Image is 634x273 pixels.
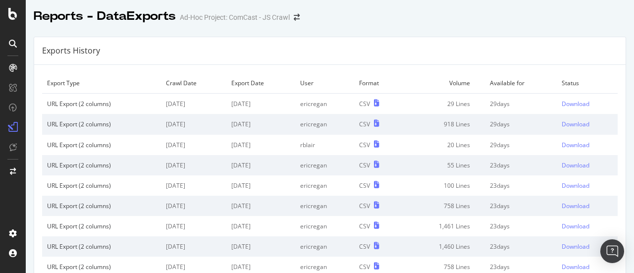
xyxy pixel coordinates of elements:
a: Download [562,100,613,108]
td: Status [557,73,618,94]
div: Download [562,161,589,169]
td: 29 days [485,94,557,114]
div: CSV [359,242,370,251]
div: Download [562,263,589,271]
td: Export Type [42,73,161,94]
div: CSV [359,263,370,271]
div: URL Export (2 columns) [47,141,156,149]
td: ericregan [295,175,354,196]
td: 100 Lines [403,175,485,196]
a: Download [562,263,613,271]
td: User [295,73,354,94]
td: 55 Lines [403,155,485,175]
td: 23 days [485,216,557,236]
td: 23 days [485,236,557,257]
td: [DATE] [161,94,226,114]
td: 20 Lines [403,135,485,155]
td: 23 days [485,155,557,175]
div: Download [562,222,589,230]
div: CSV [359,100,370,108]
td: 23 days [485,196,557,216]
div: CSV [359,222,370,230]
td: [DATE] [161,114,226,134]
div: Download [562,120,589,128]
td: ericregan [295,216,354,236]
td: ericregan [295,114,354,134]
div: URL Export (2 columns) [47,120,156,128]
td: rblair [295,135,354,155]
div: URL Export (2 columns) [47,263,156,271]
a: Download [562,222,613,230]
td: [DATE] [226,196,295,216]
div: Open Intercom Messenger [600,239,624,263]
td: [DATE] [226,155,295,175]
div: CSV [359,120,370,128]
td: [DATE] [161,216,226,236]
a: Download [562,242,613,251]
td: Export Date [226,73,295,94]
td: Format [354,73,403,94]
td: Volume [403,73,485,94]
a: Download [562,202,613,210]
a: Download [562,120,613,128]
td: [DATE] [226,175,295,196]
a: Download [562,141,613,149]
td: ericregan [295,94,354,114]
td: ericregan [295,196,354,216]
div: URL Export (2 columns) [47,100,156,108]
td: Crawl Date [161,73,226,94]
td: 758 Lines [403,196,485,216]
div: URL Export (2 columns) [47,222,156,230]
td: [DATE] [161,175,226,196]
td: [DATE] [226,216,295,236]
td: [DATE] [161,135,226,155]
td: 29 days [485,135,557,155]
td: 29 Lines [403,94,485,114]
div: Download [562,202,589,210]
div: CSV [359,141,370,149]
div: Reports - DataExports [34,8,176,25]
td: [DATE] [226,114,295,134]
div: URL Export (2 columns) [47,202,156,210]
td: [DATE] [226,94,295,114]
td: [DATE] [161,196,226,216]
div: CSV [359,181,370,190]
a: Download [562,161,613,169]
td: [DATE] [226,135,295,155]
td: 918 Lines [403,114,485,134]
td: 29 days [485,114,557,134]
div: Download [562,242,589,251]
div: arrow-right-arrow-left [294,14,300,21]
div: CSV [359,202,370,210]
div: Download [562,141,589,149]
a: Download [562,181,613,190]
td: 23 days [485,175,557,196]
td: 1,461 Lines [403,216,485,236]
td: [DATE] [161,155,226,175]
div: Download [562,181,589,190]
div: Download [562,100,589,108]
div: URL Export (2 columns) [47,161,156,169]
td: ericregan [295,236,354,257]
td: Available for [485,73,557,94]
div: Ad-Hoc Project: ComCast - JS Crawl [180,12,290,22]
td: ericregan [295,155,354,175]
td: [DATE] [161,236,226,257]
div: URL Export (2 columns) [47,181,156,190]
div: Exports History [42,45,100,56]
div: URL Export (2 columns) [47,242,156,251]
td: 1,460 Lines [403,236,485,257]
td: [DATE] [226,236,295,257]
div: CSV [359,161,370,169]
